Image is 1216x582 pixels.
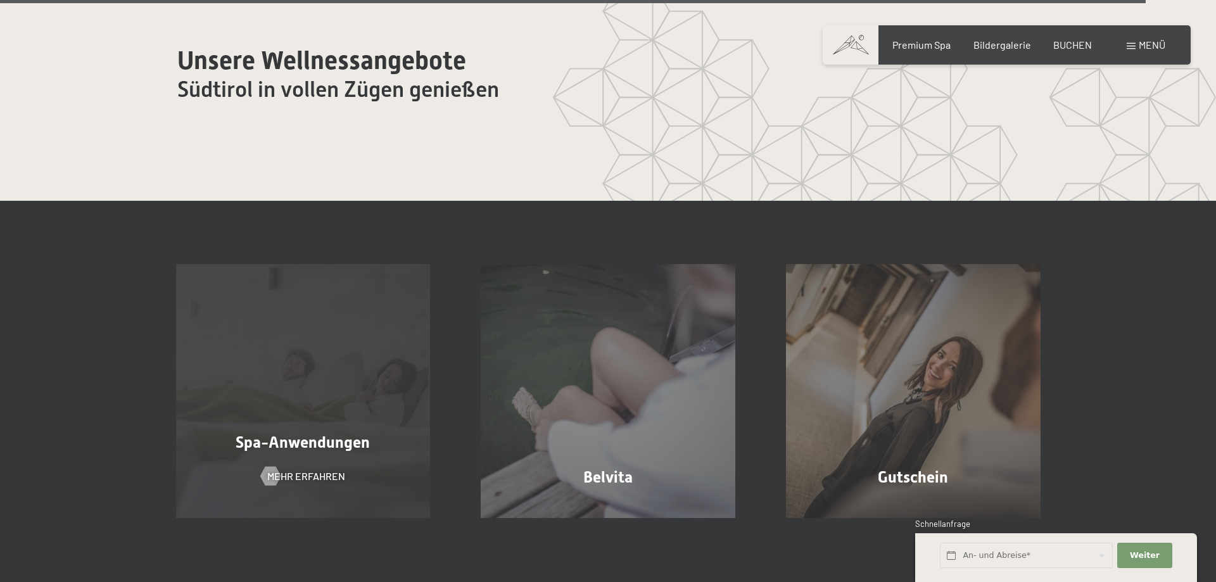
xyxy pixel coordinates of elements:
[761,264,1066,519] a: Ein Wellness-Urlaub in Südtirol – 7.700 m² Spa, 10 Saunen Gutschein
[583,468,633,486] span: Belvita
[1053,39,1092,51] a: BUCHEN
[892,39,951,51] a: Premium Spa
[973,39,1031,51] a: Bildergalerie
[151,264,456,519] a: Ein Wellness-Urlaub in Südtirol – 7.700 m² Spa, 10 Saunen Spa-Anwendungen Mehr erfahren
[267,469,345,483] span: Mehr erfahren
[1130,550,1160,561] span: Weiter
[236,433,370,452] span: Spa-Anwendungen
[878,468,948,486] span: Gutschein
[915,519,970,529] span: Schnellanfrage
[1117,543,1172,569] button: Weiter
[177,77,499,102] span: Südtirol in vollen Zügen genießen
[455,264,761,519] a: Ein Wellness-Urlaub in Südtirol – 7.700 m² Spa, 10 Saunen Belvita
[177,46,466,75] span: Unsere Wellnessangebote
[1139,39,1165,51] span: Menü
